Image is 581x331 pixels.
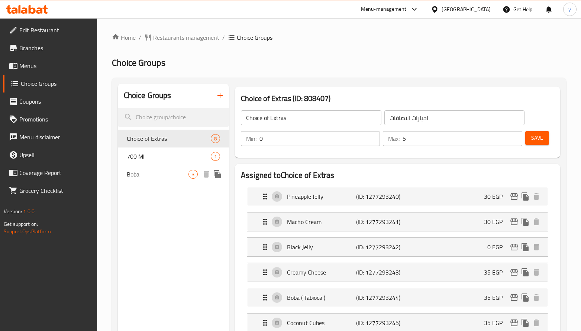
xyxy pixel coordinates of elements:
span: Promotions [19,115,91,124]
span: Coupons [19,97,91,106]
button: delete [531,241,542,253]
a: Choice Groups [3,75,97,93]
a: Branches [3,39,97,57]
p: (ID: 1277293243) [356,268,402,277]
nav: breadcrumb [112,33,566,42]
p: 35 EGP [484,268,509,277]
div: Expand [247,238,548,256]
a: Grocery Checklist [3,182,97,199]
button: duplicate [520,241,531,253]
span: Menus [19,61,91,70]
button: duplicate [520,267,531,278]
a: Home [112,33,136,42]
button: delete [531,216,542,227]
button: duplicate [520,216,531,227]
span: Choice Groups [112,54,165,71]
li: Expand [241,285,554,310]
li: Expand [241,260,554,285]
p: Boba ( Tabioca ) [287,293,356,302]
p: 35 EGP [484,318,509,327]
h3: Choice of Extras (ID: 808407) [241,93,554,104]
p: Pineapple Jelly [287,192,356,201]
button: edit [509,317,520,328]
li: Expand [241,234,554,260]
a: Coupons [3,93,97,110]
button: edit [509,292,520,303]
span: y [568,5,571,13]
span: Coverage Report [19,168,91,177]
button: duplicate [520,191,531,202]
div: Choices [211,134,220,143]
a: Coverage Report [3,164,97,182]
span: Save [531,133,543,143]
div: Boba3deleteduplicate [118,165,229,183]
li: Expand [241,209,554,234]
div: Choices [188,170,198,179]
input: search [118,108,229,127]
p: 35 EGP [484,293,509,302]
button: Save [525,131,549,145]
div: [GEOGRAPHIC_DATA] [442,5,491,13]
span: Choice Groups [21,79,91,88]
a: Support.OpsPlatform [4,227,51,236]
div: Choices [211,152,220,161]
button: edit [509,216,520,227]
p: 30 EGP [484,192,509,201]
span: Get support on: [4,219,38,229]
div: Expand [247,212,548,231]
a: Menu disclaimer [3,128,97,146]
p: (ID: 1277293245) [356,318,402,327]
li: Expand [241,184,554,209]
span: 1.0.0 [23,207,35,216]
p: (ID: 1277293242) [356,243,402,252]
p: Macho Cream [287,217,356,226]
li: / [139,33,141,42]
p: Coconut Cubes [287,318,356,327]
span: 700 Ml [127,152,211,161]
a: Upsell [3,146,97,164]
span: Branches [19,43,91,52]
a: Edit Restaurant [3,21,97,39]
button: duplicate [520,317,531,328]
p: Max: [388,134,400,143]
p: 0 EGP [487,243,509,252]
span: Version: [4,207,22,216]
p: Black Jelly [287,243,356,252]
h2: Choice Groups [124,90,171,101]
h2: Assigned to Choice of Extras [241,170,554,181]
p: (ID: 1277293244) [356,293,402,302]
span: Edit Restaurant [19,26,91,35]
span: Boba [127,170,188,179]
a: Menus [3,57,97,75]
div: Expand [247,263,548,282]
span: Choice Groups [237,33,272,42]
div: 700 Ml1 [118,147,229,165]
div: Expand [247,187,548,206]
button: duplicate [212,169,223,180]
a: Promotions [3,110,97,128]
span: Grocery Checklist [19,186,91,195]
button: edit [509,241,520,253]
span: 3 [189,171,197,178]
p: Creamy Cheese [287,268,356,277]
li: / [222,33,225,42]
button: duplicate [520,292,531,303]
span: 1 [211,153,220,160]
div: Choice of Extras8 [118,130,229,147]
p: (ID: 1277293241) [356,217,402,226]
span: Restaurants management [153,33,219,42]
span: 8 [211,135,220,142]
p: (ID: 1277293240) [356,192,402,201]
button: edit [509,267,520,278]
div: Menu-management [361,5,407,14]
button: delete [531,267,542,278]
button: delete [201,169,212,180]
span: Choice of Extras [127,134,211,143]
div: Expand [247,288,548,307]
p: 30 EGP [484,217,509,226]
span: Menu disclaimer [19,133,91,142]
button: delete [531,317,542,328]
p: Min: [246,134,256,143]
a: Restaurants management [144,33,219,42]
button: edit [509,191,520,202]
